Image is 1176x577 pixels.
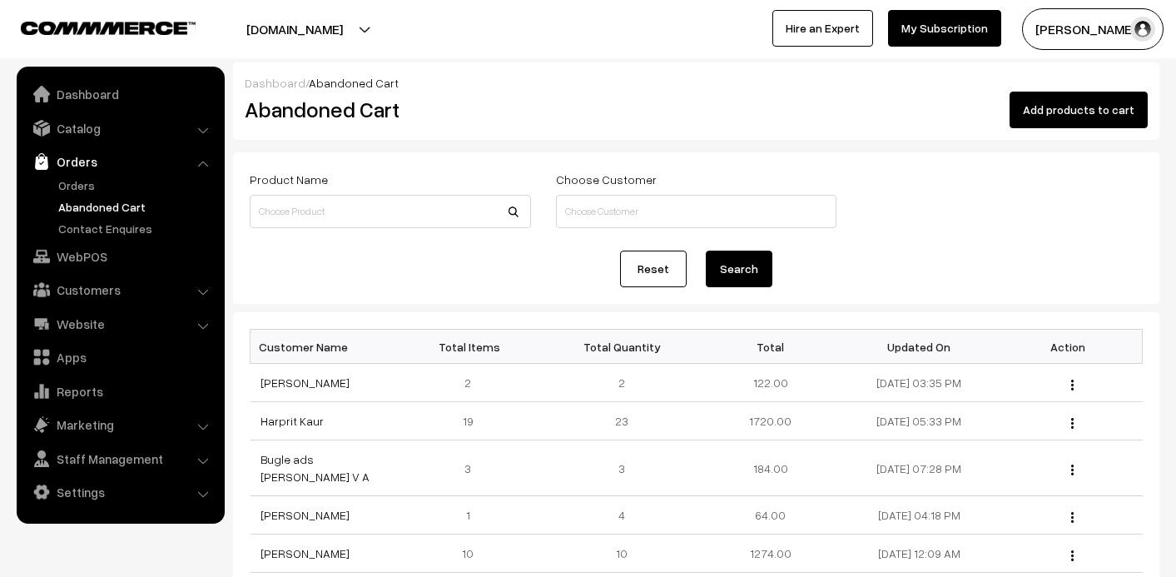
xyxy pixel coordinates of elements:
[845,440,994,496] td: [DATE] 07:28 PM
[1071,512,1074,523] img: Menu
[54,177,219,194] a: Orders
[399,535,548,573] td: 10
[888,10,1001,47] a: My Subscription
[1071,465,1074,475] img: Menu
[548,440,697,496] td: 3
[21,147,219,177] a: Orders
[845,402,994,440] td: [DATE] 05:33 PM
[845,364,994,402] td: [DATE] 03:35 PM
[845,535,994,573] td: [DATE] 12:09 AM
[245,76,305,90] a: Dashboard
[556,171,657,188] label: Choose Customer
[1010,92,1148,128] button: Add products to cart
[706,251,772,287] button: Search
[21,477,219,507] a: Settings
[548,364,697,402] td: 2
[399,364,548,402] td: 2
[261,376,350,390] a: [PERSON_NAME]
[261,546,350,560] a: [PERSON_NAME]
[620,251,687,287] a: Reset
[399,402,548,440] td: 19
[21,79,219,109] a: Dashboard
[548,535,697,573] td: 10
[188,8,401,50] button: [DOMAIN_NAME]
[399,330,548,364] th: Total Items
[1071,550,1074,561] img: Menu
[696,330,845,364] th: Total
[1071,418,1074,429] img: Menu
[245,97,529,122] h2: Abandoned Cart
[261,508,350,522] a: [PERSON_NAME]
[261,452,370,484] a: Bugle ads [PERSON_NAME] V A
[696,402,845,440] td: 1720.00
[399,440,548,496] td: 3
[54,220,219,237] a: Contact Enquires
[251,330,399,364] th: Customer Name
[250,195,531,228] input: Choose Product
[21,275,219,305] a: Customers
[21,113,219,143] a: Catalog
[548,496,697,535] td: 4
[845,496,994,535] td: [DATE] 04:18 PM
[21,444,219,474] a: Staff Management
[696,496,845,535] td: 64.00
[1022,8,1164,50] button: [PERSON_NAME]…
[696,440,845,496] td: 184.00
[250,171,328,188] label: Product Name
[261,414,324,428] a: Harprit Kaur
[245,74,1148,92] div: /
[21,342,219,372] a: Apps
[21,376,219,406] a: Reports
[556,195,837,228] input: Choose Customer
[21,22,196,34] img: COMMMERCE
[399,496,548,535] td: 1
[696,364,845,402] td: 122.00
[21,241,219,271] a: WebPOS
[21,17,166,37] a: COMMMERCE
[548,330,697,364] th: Total Quantity
[54,198,219,216] a: Abandoned Cart
[845,330,994,364] th: Updated On
[696,535,845,573] td: 1274.00
[21,309,219,339] a: Website
[772,10,873,47] a: Hire an Expert
[309,76,399,90] span: Abandoned Cart
[1071,380,1074,390] img: Menu
[994,330,1143,364] th: Action
[21,410,219,440] a: Marketing
[548,402,697,440] td: 23
[1130,17,1155,42] img: user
